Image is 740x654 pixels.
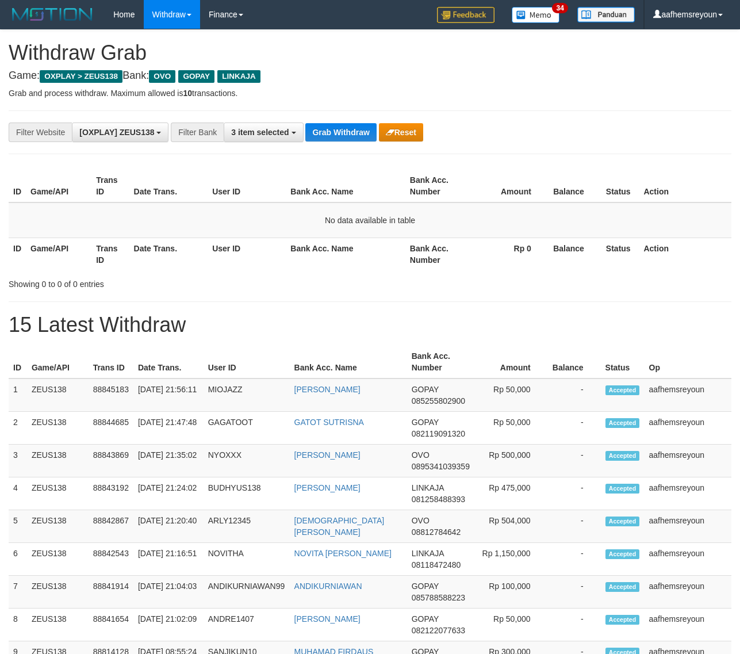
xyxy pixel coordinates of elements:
img: Feedback.jpg [437,7,494,23]
th: Bank Acc. Name [286,238,405,270]
span: GOPAY [178,70,214,83]
th: Balance [549,238,601,270]
span: Copy 082119091320 to clipboard [412,429,465,438]
th: Date Trans. [133,346,204,378]
div: Showing 0 to 0 of 0 entries [9,274,300,290]
td: 2 [9,412,27,445]
td: ANDIKURNIAWAN99 [204,576,290,609]
span: LINKAJA [217,70,260,83]
span: GOPAY [412,614,439,624]
th: Amount [470,170,549,202]
span: Copy 085788588223 to clipboard [412,593,465,602]
td: 88842867 [89,510,133,543]
td: ZEUS138 [27,378,89,412]
th: ID [9,238,26,270]
th: Action [639,170,731,202]
span: GOPAY [412,418,439,427]
strong: 10 [183,89,192,98]
td: No data available in table [9,202,731,238]
th: Trans ID [89,346,133,378]
button: Grab Withdraw [305,123,376,141]
th: Balance [548,346,601,378]
span: Accepted [605,484,640,494]
button: Reset [379,123,423,141]
img: MOTION_logo.png [9,6,96,23]
th: Date Trans. [129,238,208,270]
td: 5 [9,510,27,543]
td: Rp 504,000 [474,510,548,543]
span: GOPAY [412,385,439,394]
td: 88841914 [89,576,133,609]
th: Bank Acc. Number [405,170,471,202]
td: aafhemsreyoun [645,477,731,510]
td: 88844685 [89,412,133,445]
button: 3 item selected [224,123,303,142]
td: [DATE] 21:47:48 [133,412,204,445]
button: [OXPLAY] ZEUS138 [72,123,168,142]
td: aafhemsreyoun [645,445,731,477]
th: Bank Acc. Name [290,346,407,378]
td: - [548,412,601,445]
td: Rp 50,000 [474,412,548,445]
img: Button%20Memo.svg [512,7,560,23]
td: - [548,378,601,412]
a: GATOT SUTRISNA [294,418,364,427]
th: Bank Acc. Number [407,346,474,378]
a: [PERSON_NAME] [294,385,361,394]
th: Bank Acc. Number [405,238,471,270]
span: Accepted [605,549,640,559]
th: Balance [549,170,601,202]
td: - [548,576,601,609]
td: [DATE] 21:16:51 [133,543,204,576]
span: Copy 082122077633 to clipboard [412,626,465,635]
th: ID [9,170,26,202]
span: Accepted [605,517,640,526]
td: 88843192 [89,477,133,510]
span: OVO [412,516,430,525]
th: Amount [474,346,548,378]
td: NOVITHA [204,543,290,576]
span: Accepted [605,615,640,625]
span: Accepted [605,582,640,592]
td: NYOXXX [204,445,290,477]
td: [DATE] 21:35:02 [133,445,204,477]
td: 6 [9,543,27,576]
td: aafhemsreyoun [645,412,731,445]
span: Accepted [605,451,640,461]
td: 3 [9,445,27,477]
td: ZEUS138 [27,576,89,609]
span: LINKAJA [412,483,444,492]
th: Trans ID [91,170,129,202]
th: User ID [204,346,290,378]
th: Date Trans. [129,170,208,202]
span: LINKAJA [412,549,444,558]
h1: Withdraw Grab [9,41,731,64]
a: [PERSON_NAME] [294,614,361,624]
span: GOPAY [412,582,439,591]
span: Copy 081258488393 to clipboard [412,495,465,504]
td: 1 [9,378,27,412]
td: MIOJAZZ [204,378,290,412]
td: ZEUS138 [27,543,89,576]
img: panduan.png [577,7,635,22]
td: [DATE] 21:56:11 [133,378,204,412]
span: Copy 085255802900 to clipboard [412,396,465,406]
span: Copy 08118472480 to clipboard [412,560,461,569]
th: ID [9,346,27,378]
th: Bank Acc. Name [286,170,405,202]
td: - [548,510,601,543]
td: [DATE] 21:04:03 [133,576,204,609]
td: aafhemsreyoun [645,378,731,412]
td: ZEUS138 [27,445,89,477]
span: Accepted [605,385,640,395]
td: - [548,445,601,477]
p: Grab and process withdraw. Maximum allowed is transactions. [9,87,731,99]
td: - [548,543,601,576]
th: Trans ID [91,238,129,270]
th: Op [645,346,731,378]
td: Rp 1,150,000 [474,543,548,576]
span: OVO [412,450,430,460]
a: ANDIKURNIAWAN [294,582,362,591]
td: BUDHYUS138 [204,477,290,510]
th: Game/API [26,170,91,202]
